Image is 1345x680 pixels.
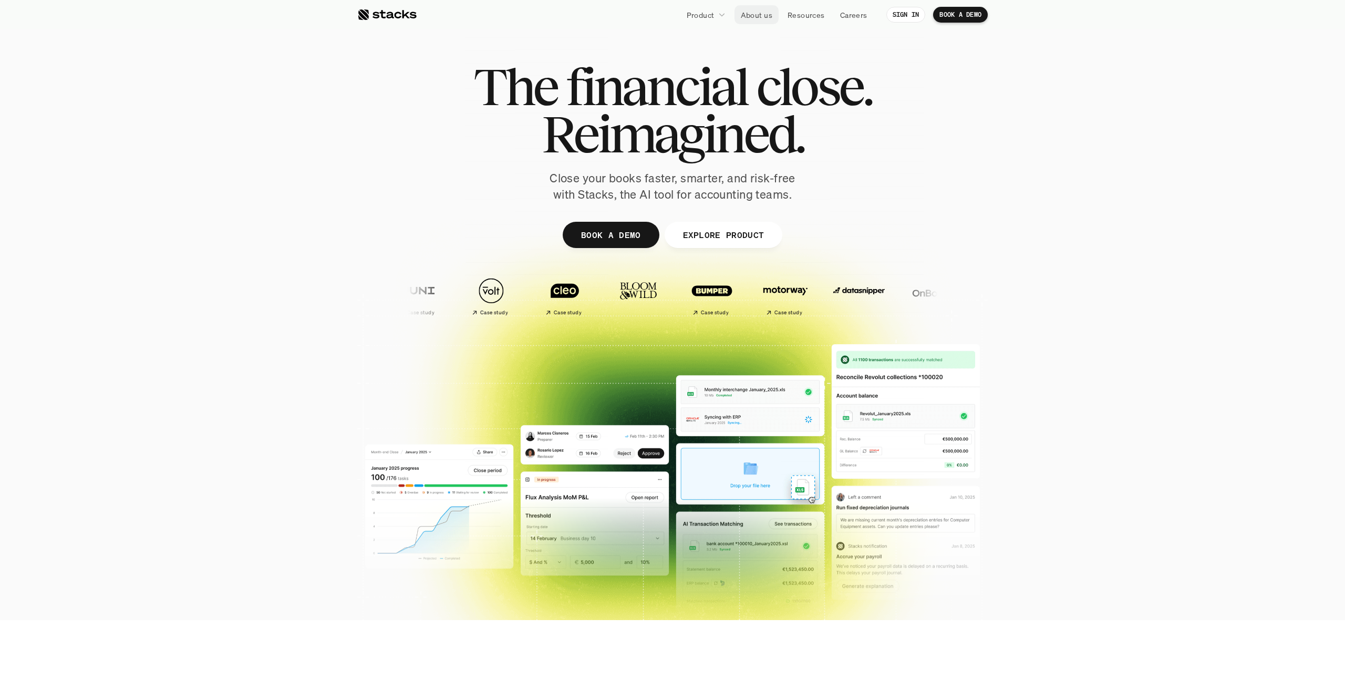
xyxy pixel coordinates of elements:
p: BOOK A DEMO [939,11,981,18]
span: financial [566,63,747,110]
p: BOOK A DEMO [581,227,641,242]
a: Careers [834,5,874,24]
span: close. [756,63,872,110]
h2: Case study [406,310,433,316]
p: Careers [840,9,867,20]
h2: Case study [773,310,801,316]
a: About us [734,5,779,24]
a: Case study [456,272,524,320]
a: SIGN IN [886,7,926,23]
a: EXPLORE PRODUCT [664,222,782,248]
a: BOOK A DEMO [563,222,659,248]
a: Case study [750,272,819,320]
a: BOOK A DEMO [933,7,988,23]
span: The [473,63,557,110]
p: Close your books faster, smarter, and risk-free with Stacks, the AI tool for accounting teams. [541,170,804,203]
a: Case study [530,272,598,320]
p: About us [741,9,772,20]
a: Case study [382,272,451,320]
a: Resources [781,5,831,24]
a: Case study [677,272,745,320]
p: Product [687,9,715,20]
a: Privacy Policy [124,243,170,251]
h2: Case study [479,310,507,316]
span: Reimagined. [542,110,804,158]
h2: Case study [553,310,581,316]
h2: Case study [700,310,728,316]
p: EXPLORE PRODUCT [682,227,764,242]
p: SIGN IN [893,11,919,18]
p: Resources [788,9,825,20]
